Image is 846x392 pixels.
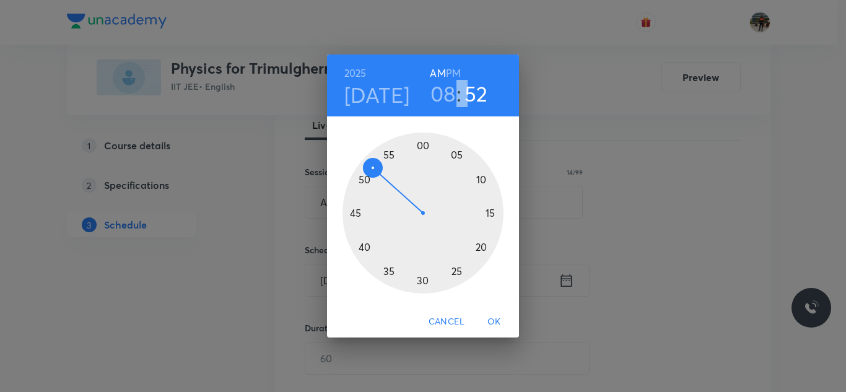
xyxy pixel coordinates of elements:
button: AM [430,64,445,82]
button: Cancel [424,310,469,333]
button: OK [474,310,514,333]
button: PM [446,64,461,82]
button: [DATE] [344,82,410,108]
button: 08 [430,81,456,107]
h3: : [456,81,461,107]
span: Cancel [429,314,464,329]
span: OK [479,314,509,329]
button: 52 [464,81,488,107]
button: 2025 [344,64,367,82]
